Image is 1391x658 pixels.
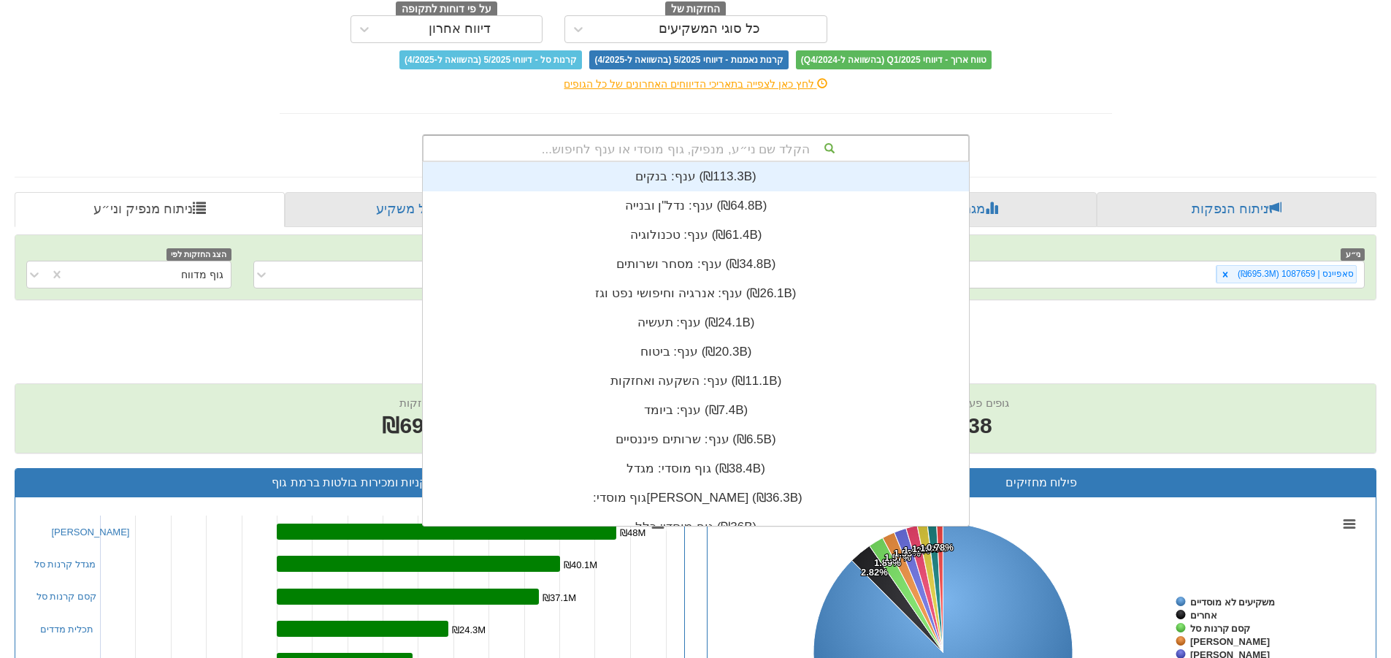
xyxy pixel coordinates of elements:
span: על פי דוחות לתקופה [396,1,497,18]
a: פרופיל משקיע [285,192,559,227]
a: קסם קרנות סל [37,591,96,602]
tspan: ₪24.3M [452,624,486,635]
div: ענף: ‏ביטוח ‎(₪20.3B)‎ [423,337,969,367]
a: ניתוח הנפקות [1097,192,1376,227]
tspan: 0.78% [927,542,954,553]
span: קרנות נאמנות - דיווחי 5/2025 (בהשוואה ל-4/2025) [589,50,788,69]
div: ענף: ‏השקעה ואחזקות ‎(₪11.1B)‎ [423,367,969,396]
div: סאפיינס | 1087659 (₪695.3M) [1233,266,1356,283]
div: ענף: ‏ביומד ‎(₪7.4B)‎ [423,396,969,425]
div: ענף: ‏טכנולוגיה ‎(₪61.4B)‎ [423,221,969,250]
tspan: 2.82% [861,567,888,578]
div: דיווח אחרון [429,22,491,37]
tspan: [PERSON_NAME] [1190,636,1270,647]
div: ענף: ‏תעשיה ‎(₪24.1B)‎ [423,308,969,337]
tspan: אחרים [1190,610,1217,621]
tspan: 1.89% [874,557,901,568]
h2: סאפיינס | 1087659 - ניתוח ני״ע [15,315,1376,339]
tspan: קסם קרנות סל [1190,623,1250,634]
div: ענף: ‏שרותים פיננסיים ‎(₪6.5B)‎ [423,425,969,454]
span: ₪695.3M [382,413,472,437]
span: 38 [951,410,1008,442]
a: ניתוח מנפיק וני״ע [15,192,285,227]
span: טווח ארוך - דיווחי Q1/2025 (בהשוואה ל-Q4/2024) [796,50,992,69]
tspan: 1.26% [912,543,939,554]
span: גופים פעילים [951,397,1008,409]
tspan: 1.15% [920,543,947,554]
tspan: 1.42% [903,545,930,556]
div: כל סוגי המשקיעים [659,22,760,37]
span: הצג החזקות לפי [166,248,231,261]
div: ענף: ‏נדל"ן ובנייה ‎(₪64.8B)‎ [423,191,969,221]
div: גוף מוסדי: ‏[PERSON_NAME] ‎(₪36.3B)‎ [423,483,969,513]
a: [PERSON_NAME] [52,527,130,538]
tspan: 1.53% [894,548,921,559]
div: ענף: ‏מסחר ושרותים ‎(₪34.8B)‎ [423,250,969,279]
tspan: ₪37.1M [543,592,576,603]
a: תכלית מדדים [40,624,94,635]
div: גוף מוסדי: ‏מגדל ‎(₪38.4B)‎ [423,454,969,483]
span: החזקות של [665,1,727,18]
div: לחץ כאן לצפייה בתאריכי הדיווחים האחרונים של כל הגופים [269,77,1123,91]
div: ענף: ‏בנקים ‎(₪113.3B)‎ [423,162,969,191]
h3: פילוח מחזיקים [719,476,1365,489]
div: הקלד שם ני״ע, מנפיק, גוף מוסדי או ענף לחיפוש... [424,136,968,161]
tspan: ₪48M [620,527,645,538]
tspan: משקיעים לא מוסדיים [1190,597,1275,608]
div: גוף מוסדי: ‏כלל ‎(₪36B)‎ [423,513,969,542]
div: ענף: ‏אנרגיה וחיפושי נפט וגז ‎(₪26.1B)‎ [423,279,969,308]
span: שווי החזקות [399,397,455,409]
span: ני״ע [1341,248,1365,261]
tspan: ₪40.1M [564,559,597,570]
h3: קניות ומכירות בולטות ברמת גוף [26,476,673,489]
a: מגדל קרנות סל [34,559,96,570]
div: גוף מדווח [181,267,223,282]
tspan: 1.57% [884,552,911,563]
span: קרנות סל - דיווחי 5/2025 (בהשוואה ל-4/2025) [399,50,582,69]
div: grid [423,162,969,600]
